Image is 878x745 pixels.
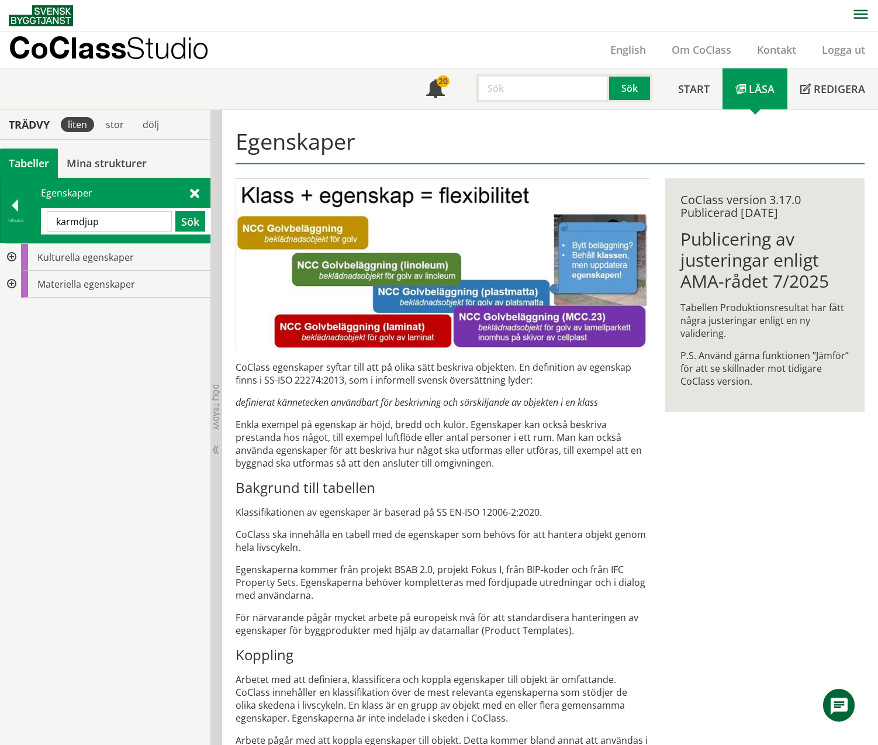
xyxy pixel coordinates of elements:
[680,349,849,388] p: P.S. Använd gärna funktionen ”Jämför” för att se skillnader mot tidigare CoClass version.
[814,82,865,96] span: Redigera
[9,5,73,26] img: Svensk Byggtjänst
[236,479,649,496] h3: Bakgrund till tabellen
[659,43,744,57] a: Om CoClass
[476,74,609,102] input: Sök
[9,32,234,68] a: CoClassStudio
[175,211,205,232] button: Sök
[47,211,172,232] input: Sök
[236,128,864,164] h1: Egenskaper
[437,75,450,87] div: 20
[9,41,209,54] p: CoClass
[236,646,649,664] h3: Koppling
[136,117,166,132] div: dölj
[37,278,135,291] span: Materiella egenskaper
[744,43,809,57] a: Kontakt
[749,82,775,96] span: Läsa
[597,43,659,57] a: English
[99,117,131,132] div: stor
[58,149,155,178] a: Mina strukturer
[126,30,209,65] span: Studio
[680,229,849,292] h1: Publicering av justeringar enligt AMA-rådet 7/2025
[1,216,30,225] div: Tillbaka
[680,194,849,219] div: CoClass version 3.17.0 Publicerad [DATE]
[236,611,649,637] p: För närvarande pågår mycket arbete på europeisk nvå för att standardisera hanteringen av egenskap...
[680,301,849,340] p: Tabellen Produktionsresultat har fått några justeringar enligt en ny validering.
[236,396,598,409] em: definierat kännetecken användbart för beskrivning och särskiljande av objekten i en klass
[609,74,652,102] button: Sök
[236,361,649,387] p: CoClass egenskaper syftar till att på olika sätt beskriva objekten. En definition av egenskap fin...
[190,187,199,199] span: Stäng sök
[236,418,649,470] p: Enkla exempel på egenskap är höjd, bredd och kulör. Egenskaper kan också beskriva prestanda hos n...
[426,81,445,99] span: Notifikationer
[236,178,649,351] img: bild-till-egenskaper.JPG
[236,673,649,725] p: Arbetet med att definiera, klassificera och koppla egenskaper till objekt är omfattande. CoClass ...
[809,43,878,57] a: Logga ut
[413,68,458,109] a: 20
[723,68,787,109] a: Läsa
[2,118,56,131] div: Trädvy
[61,117,94,132] div: liten
[30,178,210,243] div: Egenskaper
[211,384,221,430] span: Dölj trädvy
[678,82,710,96] span: Start
[236,506,649,519] p: Klassifikationen av egenskaper är baserad på SS EN-ISO 12006-2:2020.
[236,563,649,602] p: Egenskaperna kommer från projekt BSAB 2.0, projekt Fokus I, från BIP-koder och från IFC Property ...
[787,68,878,109] a: Redigera
[37,251,134,264] span: Kulturella egenskaper
[236,528,649,554] p: CoClass ska innehålla en tabell med de egenskaper som behövs för att hantera objekt genom hela li...
[665,68,723,109] a: Start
